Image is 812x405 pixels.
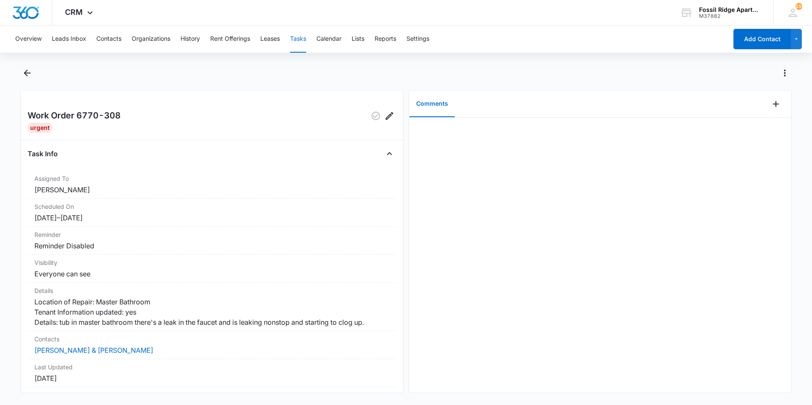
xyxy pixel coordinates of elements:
button: Close [383,147,396,160]
button: Rent Offerings [210,25,250,53]
button: Edit [383,109,396,123]
dt: Created On [34,391,389,399]
button: Reports [375,25,396,53]
div: Urgent [28,123,52,133]
dd: [PERSON_NAME] [34,185,389,195]
span: CRM [65,8,83,17]
dd: [DATE] – [DATE] [34,213,389,223]
button: Leases [260,25,280,53]
dt: Contacts [34,335,389,343]
dt: Details [34,286,389,295]
div: Last Updated[DATE] [28,359,396,387]
div: account id [699,13,761,19]
button: Back [20,66,34,80]
h2: Work Order 6770-308 [28,109,121,123]
button: Add Comment [769,97,783,111]
div: Assigned To[PERSON_NAME] [28,171,396,199]
div: DetailsLocation of Repair: Master Bathroom Tenant Information updated: yes Details: tub in master... [28,283,396,331]
a: [PERSON_NAME] & [PERSON_NAME] [34,346,153,354]
button: Lists [352,25,364,53]
div: Contacts[PERSON_NAME] & [PERSON_NAME] [28,331,396,359]
button: History [180,25,200,53]
div: account name [699,6,761,13]
dd: Everyone can see [34,269,389,279]
button: Actions [778,66,792,80]
dt: Visibility [34,258,389,267]
dd: Location of Repair: Master Bathroom Tenant Information updated: yes Details: tub in master bathro... [34,297,389,327]
dd: [DATE] [34,373,389,383]
button: Organizations [132,25,170,53]
div: VisibilityEveryone can see [28,255,396,283]
div: notifications count [795,3,802,10]
button: Overview [15,25,42,53]
div: Scheduled On[DATE]–[DATE] [28,199,396,227]
dt: Scheduled On [34,202,389,211]
h4: Task Info [28,149,58,159]
dt: Assigned To [34,174,389,183]
button: Comments [409,91,455,117]
button: Settings [406,25,429,53]
button: Leads Inbox [52,25,86,53]
span: 159 [795,3,802,10]
dd: Reminder Disabled [34,241,389,251]
button: Add Contact [733,29,791,49]
button: Tasks [290,25,306,53]
div: ReminderReminder Disabled [28,227,396,255]
button: Calendar [316,25,341,53]
button: Contacts [96,25,121,53]
dt: Last Updated [34,363,389,371]
dt: Reminder [34,230,389,239]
